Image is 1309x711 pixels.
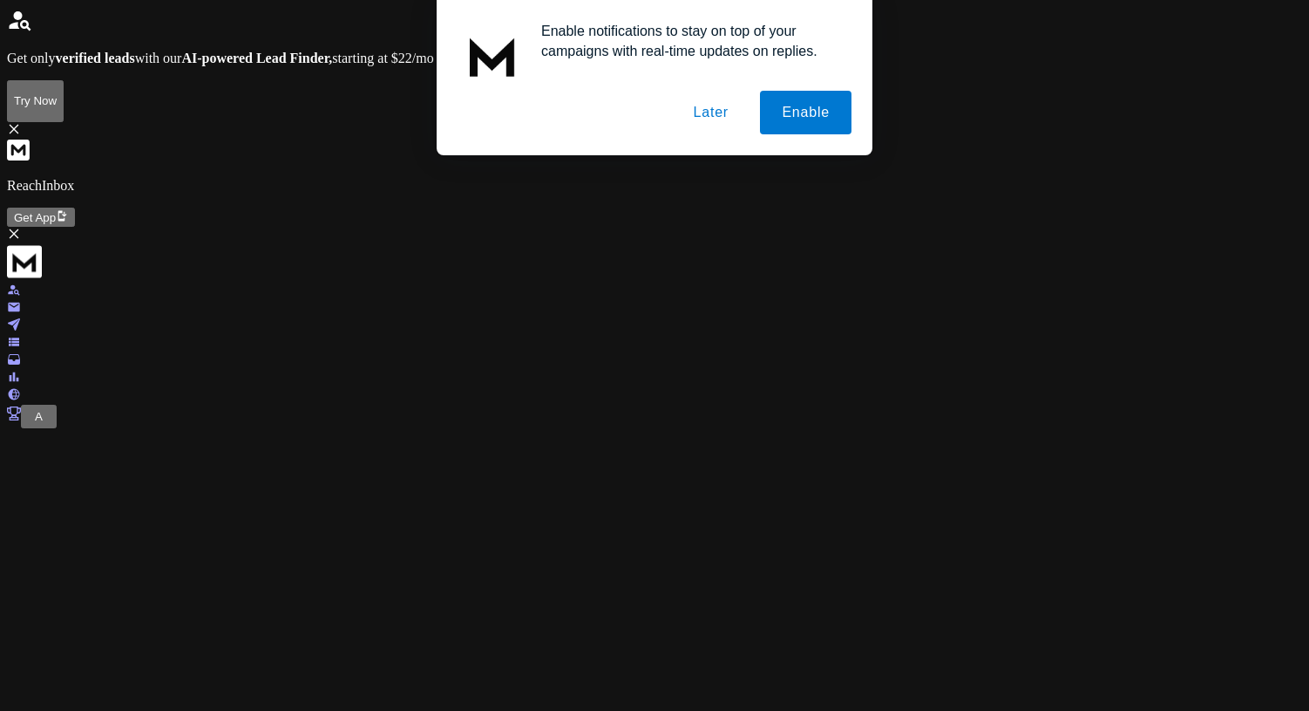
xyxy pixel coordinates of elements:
button: Enable [760,91,851,134]
img: logo [7,244,42,279]
button: A [21,405,57,428]
span: A [35,410,43,423]
p: ReachInbox [7,178,1302,194]
button: Later [671,91,749,134]
div: Enable notifications to stay on top of your campaigns with real-time updates on replies. [527,21,851,61]
img: notification icon [458,21,527,91]
button: A [28,407,50,426]
button: Get App [7,208,75,227]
